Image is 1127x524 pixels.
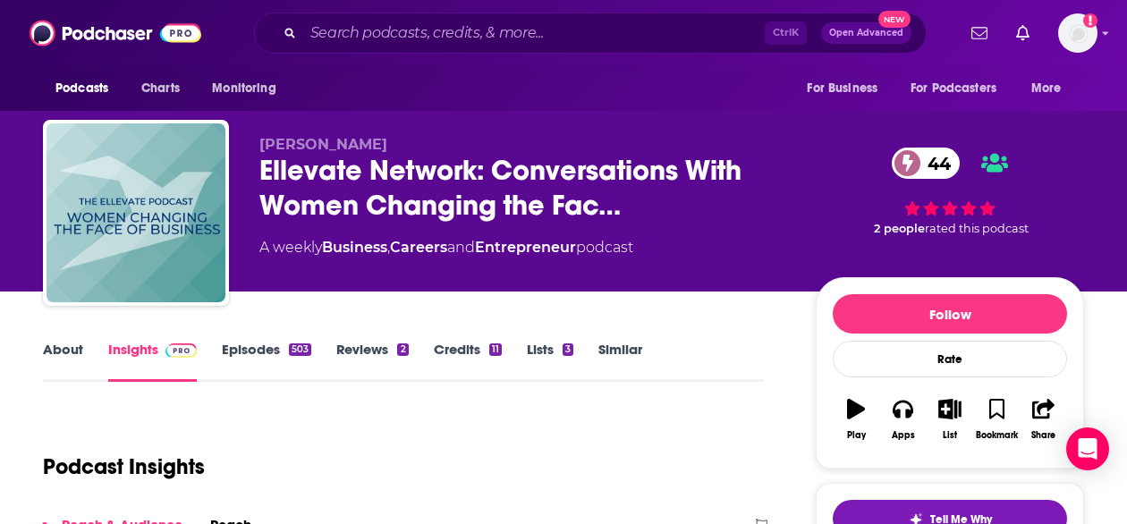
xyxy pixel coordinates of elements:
div: 503 [289,343,311,356]
button: Apps [879,387,926,452]
div: 2 [397,343,408,356]
span: Charts [141,76,180,101]
img: Podchaser - Follow, Share and Rate Podcasts [30,16,201,50]
button: Bookmark [973,387,1020,452]
div: Apps [892,430,915,441]
a: Business [322,239,387,256]
a: 44 [892,148,960,179]
button: Show profile menu [1058,13,1097,53]
a: About [43,341,83,382]
span: 2 people [874,222,925,235]
button: open menu [899,72,1022,106]
a: Show notifications dropdown [1009,18,1037,48]
a: Careers [390,239,447,256]
input: Search podcasts, credits, & more... [303,19,765,47]
a: Entrepreneur [475,239,576,256]
span: and [447,239,475,256]
a: Reviews2 [336,341,408,382]
button: Share [1021,387,1067,452]
div: 11 [489,343,502,356]
button: open menu [43,72,131,106]
span: More [1031,76,1062,101]
div: Share [1031,430,1055,441]
span: New [878,11,911,28]
svg: Add a profile image [1083,13,1097,28]
button: open menu [1019,72,1084,106]
span: Ctrl K [765,21,807,45]
div: Open Intercom Messenger [1066,427,1109,470]
button: Play [833,387,879,452]
img: Podchaser Pro [165,343,197,358]
button: open menu [199,72,299,106]
div: Search podcasts, credits, & more... [254,13,927,54]
button: Open AdvancedNew [821,22,911,44]
button: List [927,387,973,452]
a: Charts [130,72,191,106]
a: Show notifications dropdown [964,18,995,48]
div: List [943,430,957,441]
span: , [387,239,390,256]
div: 44 2 peoplerated this podcast [816,136,1084,247]
a: Episodes503 [222,341,311,382]
div: Bookmark [976,430,1018,441]
span: Logged in as aridings [1058,13,1097,53]
a: Credits11 [434,341,502,382]
span: 44 [910,148,960,179]
span: Monitoring [212,76,275,101]
span: [PERSON_NAME] [259,136,387,153]
h1: Podcast Insights [43,453,205,480]
button: open menu [794,72,900,106]
a: Similar [598,341,642,382]
img: User Profile [1058,13,1097,53]
div: Rate [833,341,1067,377]
div: Play [847,430,866,441]
span: Podcasts [55,76,108,101]
img: Ellevate Network: Conversations With Women Changing the Face of Business [47,123,225,302]
span: For Business [807,76,877,101]
span: Open Advanced [829,29,903,38]
span: rated this podcast [925,222,1029,235]
a: Lists3 [527,341,573,382]
div: 3 [563,343,573,356]
button: Follow [833,294,1067,334]
a: InsightsPodchaser Pro [108,341,197,382]
span: For Podcasters [911,76,996,101]
div: A weekly podcast [259,237,633,258]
